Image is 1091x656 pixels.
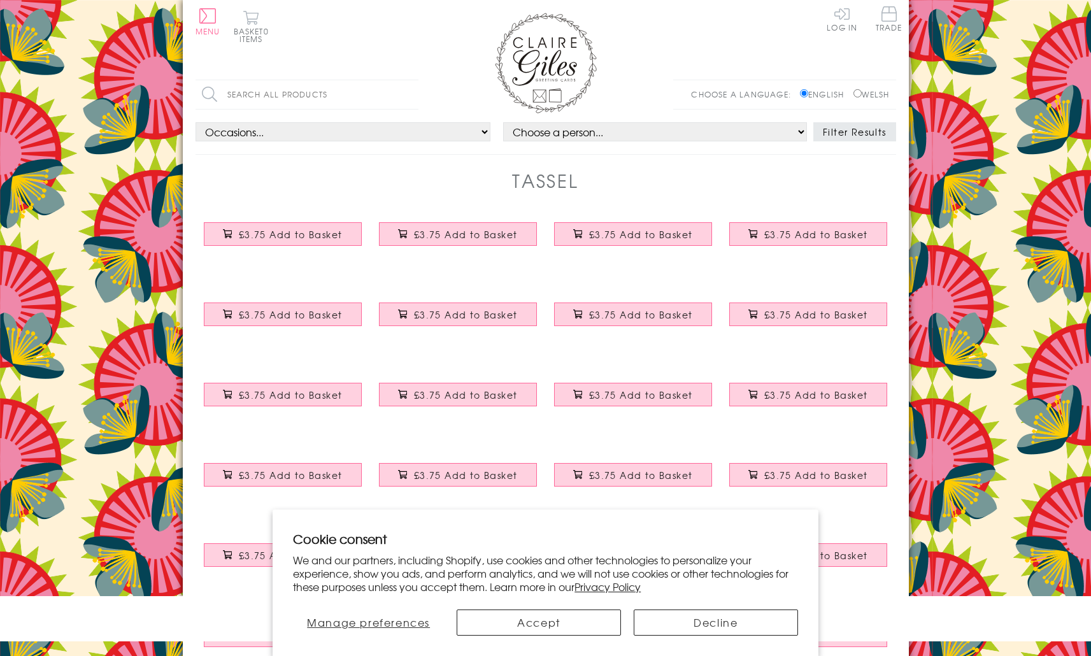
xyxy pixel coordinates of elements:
[196,8,220,35] button: Menu
[204,463,362,487] button: £3.75 Add to Basket
[546,453,721,508] a: Christmas Card, Bauble and Pine, Merry Christmas, Tassel Embellished £3.75 Add to Basket
[729,463,887,487] button: £3.75 Add to Basket
[495,13,597,113] img: Claire Giles Greetings Cards
[371,453,546,508] a: Thank You Card, Rainbow, Embellished with a colourful tassel £3.75 Add to Basket
[239,228,343,241] span: £3.75 Add to Basket
[853,89,862,97] input: Welsh
[204,543,362,567] button: £3.75 Add to Basket
[414,228,518,241] span: £3.75 Add to Basket
[371,213,546,267] a: Birthday Card, Paperchain Girls, Embellished with a colourful tassel £3.75 Add to Basket
[764,308,868,321] span: £3.75 Add to Basket
[196,293,371,348] a: Birthday Card, Spring Flowers, Embellished with a colourful tassel £3.75 Add to Basket
[554,383,712,406] button: £3.75 Add to Basket
[876,6,902,34] a: Trade
[204,222,362,246] button: £3.75 Add to Basket
[721,453,896,508] a: Christmas Card, Bauble and Pine, Tassel Embellished £3.75 Add to Basket
[589,469,693,481] span: £3.75 Add to Basket
[729,383,887,406] button: £3.75 Add to Basket
[764,469,868,481] span: £3.75 Add to Basket
[196,453,371,508] a: Thank You Teaching Assistant Card, Rosette, Embellished with a colourful tassel £3.75 Add to Basket
[554,222,712,246] button: £3.75 Add to Basket
[293,530,798,548] h2: Cookie consent
[554,303,712,326] button: £3.75 Add to Basket
[239,389,343,401] span: £3.75 Add to Basket
[827,6,857,31] a: Log In
[729,222,887,246] button: £3.75 Add to Basket
[800,89,808,97] input: English
[414,469,518,481] span: £3.75 Add to Basket
[379,303,537,326] button: £3.75 Add to Basket
[546,373,721,428] a: Thank You Teacher Card, Trophy, Embellished with a colourful tassel £3.75 Add to Basket
[634,610,798,636] button: Decline
[307,615,430,630] span: Manage preferences
[721,213,896,267] a: Birthday Card, Ice Lollies, Cool Birthday, Embellished with a colourful tassel £3.75 Add to Basket
[196,25,220,37] span: Menu
[239,25,269,45] span: 0 items
[379,222,537,246] button: £3.75 Add to Basket
[293,610,444,636] button: Manage preferences
[371,293,546,348] a: Birthday Card, Unicorn, Fabulous You, Embellished with a colourful tassel £3.75 Add to Basket
[414,389,518,401] span: £3.75 Add to Basket
[721,373,896,428] a: Thank You Teacher Card, Medal & Books, Embellished with a colourful tassel £3.75 Add to Basket
[876,6,902,31] span: Trade
[546,213,721,267] a: Birthday Card, Butterfly Wreath, Embellished with a colourful tassel £3.75 Add to Basket
[457,610,621,636] button: Accept
[414,308,518,321] span: £3.75 Add to Basket
[721,293,896,348] a: Engagement Card, Heart in Stars, Wedding, Embellished with a colourful tassel £3.75 Add to Basket
[764,389,868,401] span: £3.75 Add to Basket
[813,122,896,141] button: Filter Results
[764,228,868,241] span: £3.75 Add to Basket
[293,553,798,593] p: We and our partners, including Shopify, use cookies and other technologies to personalize your ex...
[196,373,371,428] a: Wedding Congratulations Card, Flowers Heart, Embellished with a colourful tassel £3.75 Add to Basket
[546,293,721,348] a: Birthday Card, Bomb, You're the Bomb, Embellished with a colourful tassel £3.75 Add to Basket
[574,579,641,594] a: Privacy Policy
[512,168,579,194] h1: Tassel
[196,534,371,588] a: Christmas Card, Bauble & Berries, Happy Christmas, Tassel Embellished £3.75 Add to Basket
[234,10,269,43] button: Basket0 items
[196,213,371,267] a: Birthday Card, Dab Man, One of a Kind, Embellished with a colourful tassel £3.75 Add to Basket
[800,89,850,100] label: English
[379,383,537,406] button: £3.75 Add to Basket
[691,89,797,100] p: Choose a language:
[729,303,887,326] button: £3.75 Add to Basket
[589,389,693,401] span: £3.75 Add to Basket
[239,549,343,562] span: £3.75 Add to Basket
[379,463,537,487] button: £3.75 Add to Basket
[589,308,693,321] span: £3.75 Add to Basket
[589,228,693,241] span: £3.75 Add to Basket
[853,89,890,100] label: Welsh
[371,373,546,428] a: Good Luck Exams Card, Rainbow, Embellished with a colourful tassel £3.75 Add to Basket
[239,469,343,481] span: £3.75 Add to Basket
[204,303,362,326] button: £3.75 Add to Basket
[204,383,362,406] button: £3.75 Add to Basket
[196,80,418,109] input: Search all products
[406,80,418,109] input: Search
[554,463,712,487] button: £3.75 Add to Basket
[239,308,343,321] span: £3.75 Add to Basket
